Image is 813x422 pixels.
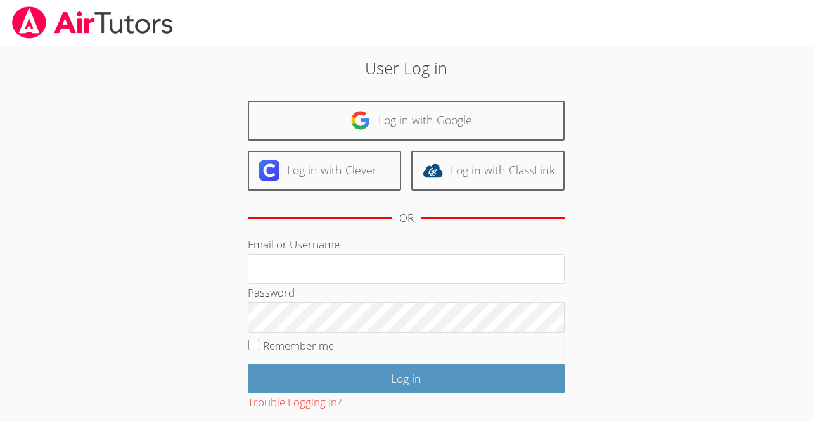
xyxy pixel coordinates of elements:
img: clever-logo-6eab21bc6e7a338710f1a6ff85c0baf02591cd810cc4098c63d3a4b26e2feb20.svg [259,160,279,181]
label: Email or Username [248,237,340,252]
img: google-logo-50288ca7cdecda66e5e0955fdab243c47b7ad437acaf1139b6f446037453330a.svg [350,110,371,131]
div: OR [399,209,414,227]
img: airtutors_banner-c4298cdbf04f3fff15de1276eac7730deb9818008684d7c2e4769d2f7ddbe033.png [11,6,174,39]
label: Remember me [263,338,334,353]
img: classlink-logo-d6bb404cc1216ec64c9a2012d9dc4662098be43eaf13dc465df04b49fa7ab582.svg [423,160,443,181]
a: Log in with ClassLink [411,151,565,191]
a: Log in with Google [248,101,565,141]
a: Log in with Clever [248,151,401,191]
button: Trouble Logging In? [248,393,342,412]
label: Password [248,285,295,300]
h2: User Log in [187,56,626,80]
input: Log in [248,364,565,393]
